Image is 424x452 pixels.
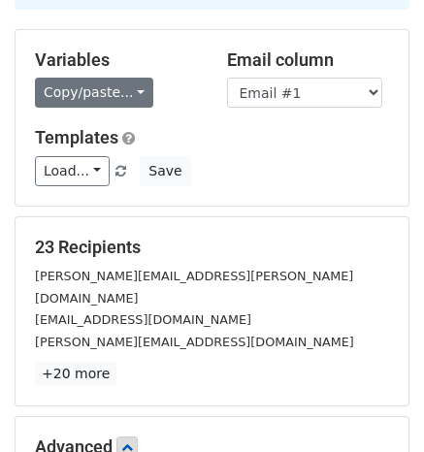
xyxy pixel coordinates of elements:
[35,335,354,349] small: [PERSON_NAME][EMAIL_ADDRESS][DOMAIN_NAME]
[35,127,118,147] a: Templates
[327,359,424,452] iframe: Chat Widget
[140,156,190,186] button: Save
[35,362,116,386] a: +20 more
[35,269,353,306] small: [PERSON_NAME][EMAIL_ADDRESS][PERSON_NAME][DOMAIN_NAME]
[35,312,251,327] small: [EMAIL_ADDRESS][DOMAIN_NAME]
[35,237,389,258] h5: 23 Recipients
[227,49,390,71] h5: Email column
[35,49,198,71] h5: Variables
[35,78,153,108] a: Copy/paste...
[35,156,110,186] a: Load...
